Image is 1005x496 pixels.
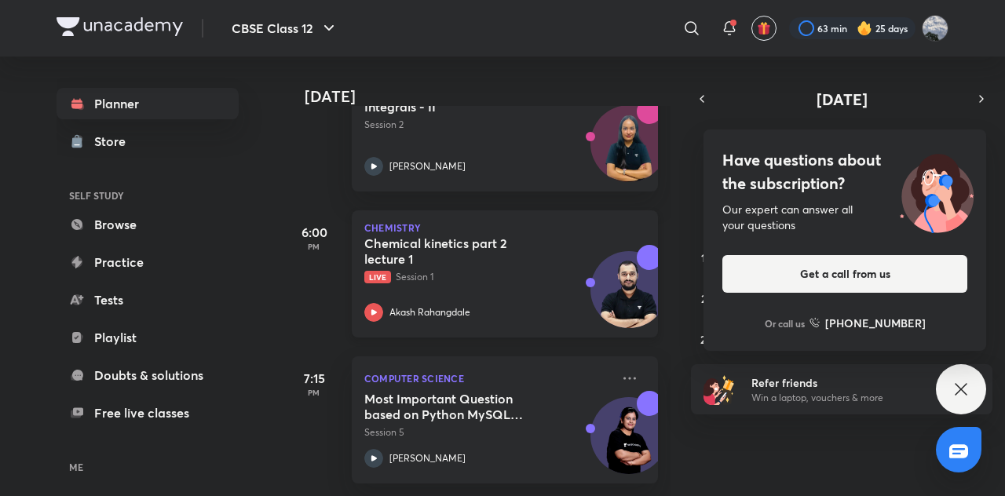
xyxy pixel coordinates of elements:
a: Tests [57,284,239,315]
h5: 6:00 [283,223,345,242]
img: ttu_illustration_new.svg [887,148,986,233]
span: [DATE] [817,89,868,110]
button: CBSE Class 12 [222,13,348,44]
h6: ME [57,454,239,480]
button: September 21, 2025 [694,286,719,311]
a: Browse [57,209,239,240]
p: Or call us [765,316,805,330]
h6: SELF STUDY [57,182,239,209]
img: Avatar [591,406,667,481]
abbr: September 21, 2025 [701,291,711,306]
img: avatar [757,21,771,35]
button: avatar [751,16,777,41]
abbr: September 14, 2025 [701,250,712,265]
a: Planner [57,88,239,119]
a: Free live classes [57,397,239,429]
p: Win a laptop, vouchers & more [751,391,945,405]
h5: Integrals - II [364,99,560,115]
h5: 7:15 [283,369,345,388]
p: Session 2 [364,118,611,132]
button: [DATE] [713,88,970,110]
h4: [DATE] [305,87,674,106]
p: PM [283,242,345,251]
h6: [PHONE_NUMBER] [825,315,926,331]
a: Doubts & solutions [57,359,239,391]
button: September 7, 2025 [694,204,719,229]
button: September 28, 2025 [694,326,719,352]
button: Get a call from us [722,255,967,293]
img: referral [703,374,735,405]
p: Chemistry [364,223,645,232]
p: [PERSON_NAME] [389,159,466,173]
img: streak [857,20,872,36]
p: [PERSON_NAME] [389,451,466,465]
p: PM [283,388,345,397]
p: Computer Science [364,369,611,388]
img: Arihant [922,15,948,42]
a: Company Logo [57,17,183,40]
div: Our expert can answer all your questions [722,202,967,233]
abbr: September 28, 2025 [700,332,712,347]
h5: Chemical kinetics part 2 lecture 1 [364,235,560,267]
a: Practice [57,246,239,278]
div: Store [94,132,135,151]
p: Session 1 [364,270,611,284]
p: Akash Rahangdale [389,305,470,319]
a: Store [57,126,239,157]
a: [PHONE_NUMBER] [809,315,926,331]
a: Playlist [57,322,239,353]
h4: Have questions about the subscription? [722,148,967,195]
img: Avatar [591,260,667,335]
p: Session 5 [364,425,611,439]
img: Company Logo [57,17,183,36]
h5: Most Important Question based on Python MySQL Connectivity [364,391,560,422]
button: September 14, 2025 [694,245,719,270]
h6: Refer friends [751,374,945,391]
span: Live [364,271,391,283]
img: Avatar [591,114,667,189]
